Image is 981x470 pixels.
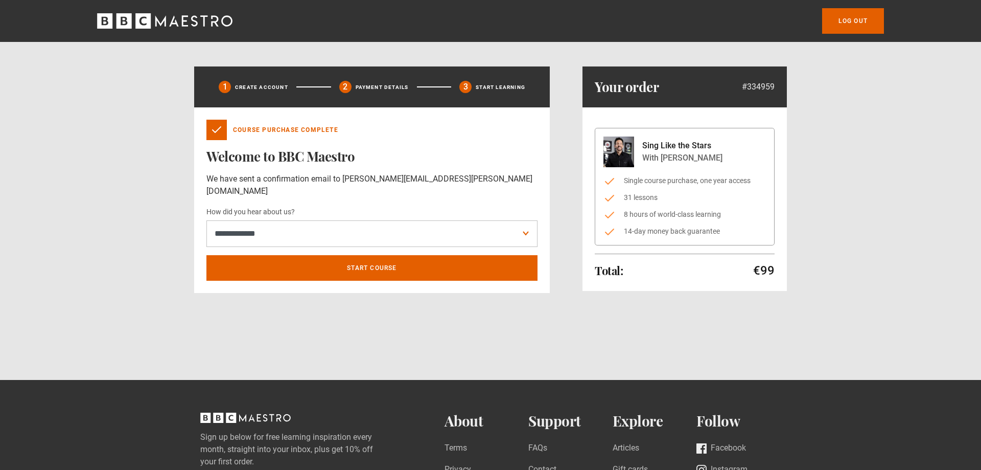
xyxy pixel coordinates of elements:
[206,206,295,218] label: How did you hear about us?
[459,81,472,93] div: 3
[200,431,404,468] label: Sign up below for free learning inspiration every month, straight into your inbox, plus get 10% o...
[356,83,409,91] p: Payment details
[206,255,538,281] a: Start course
[613,442,639,456] a: Articles
[613,413,697,430] h2: Explore
[603,175,766,186] li: Single course purchase, one year access
[696,442,746,456] a: Facebook
[528,413,613,430] h2: Support
[595,79,659,95] h1: Your order
[603,192,766,203] li: 31 lessons
[235,83,288,91] p: Create Account
[603,226,766,237] li: 14-day money back guarantee
[822,8,884,34] a: Log out
[206,173,538,197] p: We have sent a confirmation email to [PERSON_NAME][EMAIL_ADDRESS][PERSON_NAME][DOMAIN_NAME]
[696,413,781,430] h2: Follow
[753,262,775,279] p: €99
[642,152,722,164] p: With [PERSON_NAME]
[528,442,547,456] a: FAQs
[445,413,529,430] h2: About
[200,416,291,426] a: BBC Maestro, back to top
[97,13,232,29] svg: BBC Maestro
[219,81,231,93] div: 1
[200,413,291,423] svg: BBC Maestro, back to top
[339,81,352,93] div: 2
[445,442,467,456] a: Terms
[476,83,525,91] p: Start learning
[233,125,338,135] p: Course Purchase Complete
[595,264,623,277] h2: Total:
[742,81,775,93] p: #334959
[603,209,766,220] li: 8 hours of world-class learning
[642,140,722,152] p: Sing Like the Stars
[206,148,538,165] h1: Welcome to BBC Maestro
